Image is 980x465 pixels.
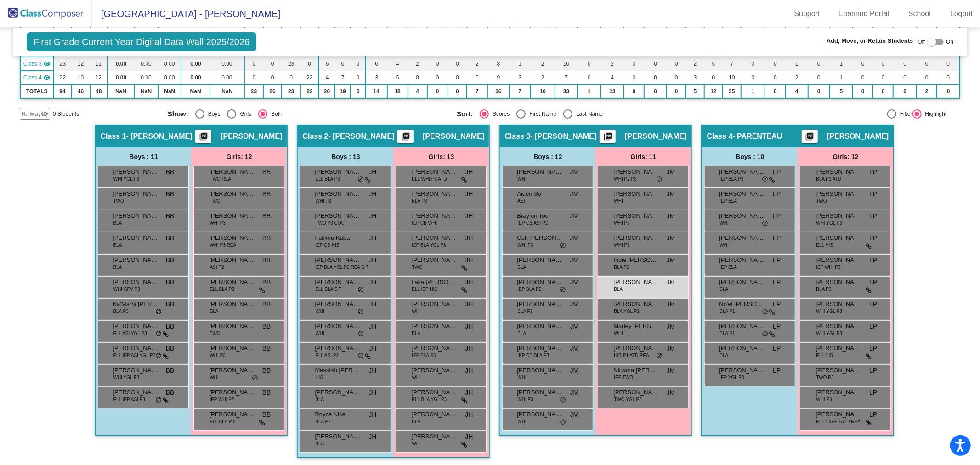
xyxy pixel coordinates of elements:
span: LP [869,189,877,199]
td: 14 [366,85,387,98]
td: 20 [319,85,335,98]
td: 3 [686,71,704,85]
td: 0 [808,71,830,85]
td: 0.00 [134,57,158,71]
td: 0 [427,85,448,98]
button: Print Students Details [195,130,211,143]
td: 0.00 [158,57,181,71]
span: ASI [517,198,525,204]
span: [PERSON_NAME] [113,255,159,265]
td: 0.00 [158,71,181,85]
span: [PERSON_NAME] [209,233,255,243]
span: BB [166,233,175,243]
span: [PERSON_NAME] [411,167,457,176]
div: Boys : 10 [702,147,798,166]
div: Filter [896,110,912,118]
td: 0 [893,71,917,85]
td: 0 [366,57,387,71]
td: 33 [555,85,578,98]
td: 0 [937,71,960,85]
span: LP [773,233,781,243]
td: 48 [90,85,108,98]
span: [PERSON_NAME] [411,233,457,243]
span: LP [869,233,877,243]
span: BB [262,167,271,177]
span: JH [368,189,376,199]
td: 23 [54,57,72,71]
mat-icon: visibility [43,60,51,68]
mat-icon: picture_as_pdf [804,132,816,145]
span: JM [570,255,579,265]
td: 0 [765,71,786,85]
span: WHI P2 [315,198,331,204]
td: 0 [351,57,366,71]
td: 23 [282,57,300,71]
td: 0 [624,85,645,98]
div: Boys : 13 [298,147,393,166]
td: 4 [408,85,427,98]
td: 1 [578,85,601,98]
td: 9 [487,71,510,85]
td: 7 [510,85,530,98]
div: Both [267,110,283,118]
a: Learning Portal [832,6,897,21]
span: 0 Students [53,110,79,118]
span: [PERSON_NAME] [113,167,159,176]
span: Indie [PERSON_NAME] [613,255,659,265]
span: IEP BLA [719,198,737,204]
span: LP [869,167,877,177]
span: [PERSON_NAME] [613,189,659,198]
span: BLA P3 [412,198,427,204]
td: 1 [830,71,853,85]
td: 0 [263,57,282,71]
td: 0.00 [210,57,244,71]
td: 6 [319,57,335,71]
span: [PERSON_NAME] [209,167,255,176]
span: TWO [210,198,220,204]
td: 2 [786,71,808,85]
td: 0 [467,71,487,85]
td: 2 [917,85,937,98]
div: Highlight [922,110,947,118]
td: 0 [282,71,300,85]
span: Class 1 [100,132,126,141]
span: JH [368,233,376,243]
td: 18 [387,85,408,98]
span: WHI P3 [614,242,629,249]
mat-icon: picture_as_pdf [400,132,411,145]
td: 13 [601,85,624,98]
span: Colt [PERSON_NAME] [517,233,563,243]
span: Add, Move, or Retain Students [827,36,913,45]
span: WHI [614,198,623,204]
span: do_not_disturb_alt [762,220,768,227]
td: 0 [873,57,893,71]
span: - [PERSON_NAME] [329,132,395,141]
span: BLA P1 ATD [816,176,841,182]
mat-radio-group: Select an option [457,109,739,119]
td: 0 [873,71,893,85]
span: [PERSON_NAME] [827,132,889,141]
span: WHI [719,220,728,227]
span: do_not_disturb_alt [560,242,566,250]
span: ELL WHI P3 ATD [412,176,447,182]
td: 8 [487,57,510,71]
span: [PERSON_NAME] [113,211,159,221]
span: JM [667,233,675,243]
span: LP [773,189,781,199]
span: JH [465,255,473,265]
td: 0 [937,85,960,98]
span: BB [166,167,175,177]
td: 0 [351,71,366,85]
td: 0 [624,71,645,85]
span: Class 4 [707,132,732,141]
td: 22 [300,85,319,98]
span: [PERSON_NAME] [209,255,255,265]
span: JM [570,167,579,177]
td: 0 [704,71,723,85]
span: IEP BLA P3 [719,176,743,182]
td: 35 [723,85,741,98]
span: [PERSON_NAME] [411,255,457,265]
td: 0.00 [181,71,210,85]
td: 0 [893,85,917,98]
span: TWO [113,198,124,204]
